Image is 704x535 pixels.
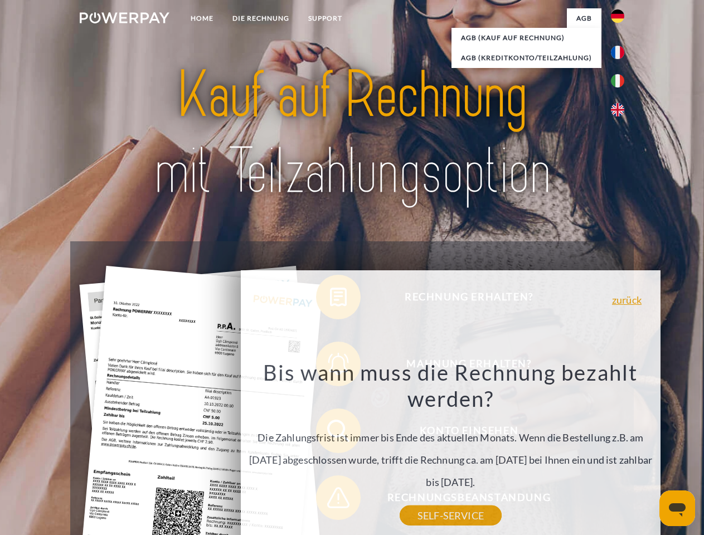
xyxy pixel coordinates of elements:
img: it [611,74,624,87]
img: title-powerpay_de.svg [106,53,598,213]
a: AGB (Kreditkonto/Teilzahlung) [451,48,601,68]
h3: Bis wann muss die Rechnung bezahlt werden? [247,359,654,412]
img: fr [611,46,624,59]
img: en [611,103,624,116]
a: SUPPORT [299,8,352,28]
img: logo-powerpay-white.svg [80,12,169,23]
a: SELF-SERVICE [400,505,502,526]
div: Die Zahlungsfrist ist immer bis Ende des aktuellen Monats. Wenn die Bestellung z.B. am [DATE] abg... [247,359,654,515]
img: de [611,9,624,23]
a: AGB (Kauf auf Rechnung) [451,28,601,48]
a: agb [567,8,601,28]
a: DIE RECHNUNG [223,8,299,28]
a: zurück [612,295,642,305]
a: Home [181,8,223,28]
iframe: Schaltfläche zum Öffnen des Messaging-Fensters [659,490,695,526]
